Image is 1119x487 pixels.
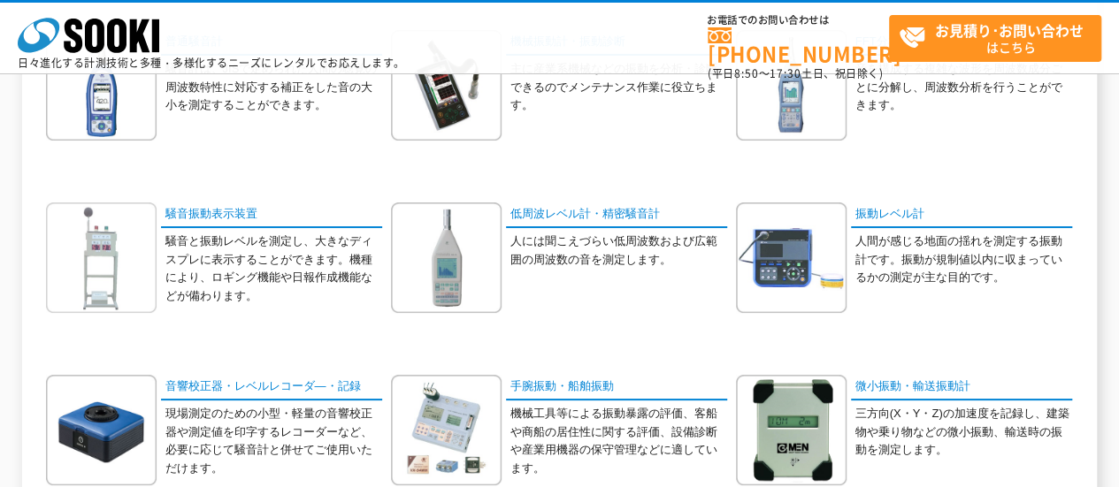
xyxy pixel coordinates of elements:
p: 機械工具等による振動暴露の評価、客船や商船の居住性に関する評価、設備診断や産業用機器の保守管理などに適しています。 [510,405,727,478]
a: [PHONE_NUMBER] [708,27,889,64]
p: 現場測定のための小型・軽量の音響校正器や測定値を印字するレコーダーなど、必要に応じて騒音計と併せてご使用いただけます。 [165,405,382,478]
a: 騒音振動表示装置 [161,202,382,228]
p: 三方向(X・Y・Z)の加速度を記録し、建築物や乗り物などの微小振動、輸送時の振動を測定します。 [855,405,1072,460]
a: 低周波レベル計・精密騒音計 [506,202,727,228]
p: 日々進化する計測技術と多種・多様化するニーズにレンタルでお応えします。 [18,57,405,68]
img: 音響校正器・レベルレコーダ―・記録 [46,375,157,485]
span: お電話でのお問い合わせは [708,15,889,26]
a: 振動レベル計 [851,202,1072,228]
a: 微小振動・輸送振動計 [851,375,1072,400]
p: 騒音計は、JISで定められた人間の聴覚の周波数特性に対応する補正をした音の大小を測定することができます。 [165,60,382,115]
p: 人には聞こえづらい低周波数および広範囲の周波数の音を測定します。 [510,232,727,270]
p: 騒音と振動レベルを測定し、大きなディスプレに表示することができます。機種により、ロギング機能や日報作成機能などが備わります。 [165,232,382,306]
img: 機械振動計・振動診断 [391,30,502,141]
strong: お見積り･お問い合わせ [935,19,1084,41]
img: 普通騒音計 [46,30,157,141]
a: 音響校正器・レベルレコーダ―・記録 [161,375,382,400]
img: 騒音振動表示装置 [46,202,157,313]
span: 17:30 [770,65,801,81]
img: FFT分析・オクターブバンド分析 [736,30,847,141]
p: 音を構成する複雑な波形を周波数成分ごとに分解し、周波数分析を行うことができます。 [855,60,1072,115]
img: 微小振動・輸送振動計 [736,375,847,485]
span: (平日 ～ 土日、祝日除く) [708,65,883,81]
img: 手腕振動・船舶振動 [391,375,502,485]
a: 手腕振動・船舶振動 [506,375,727,400]
a: お見積り･お問い合わせはこちら [889,15,1101,62]
img: 振動レベル計 [736,202,847,313]
p: 主に産業系機械などの振動を分析・診断できるのでメンテナンス作業に役立ちます。 [510,60,727,115]
img: 低周波レベル計・精密騒音計 [391,202,502,313]
p: 人間が感じる地面の揺れを測定する振動計です。振動が規制値以内に収まっているかの測定が主な目的です。 [855,232,1072,287]
span: 8:50 [734,65,759,81]
span: はこちら [899,16,1100,60]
